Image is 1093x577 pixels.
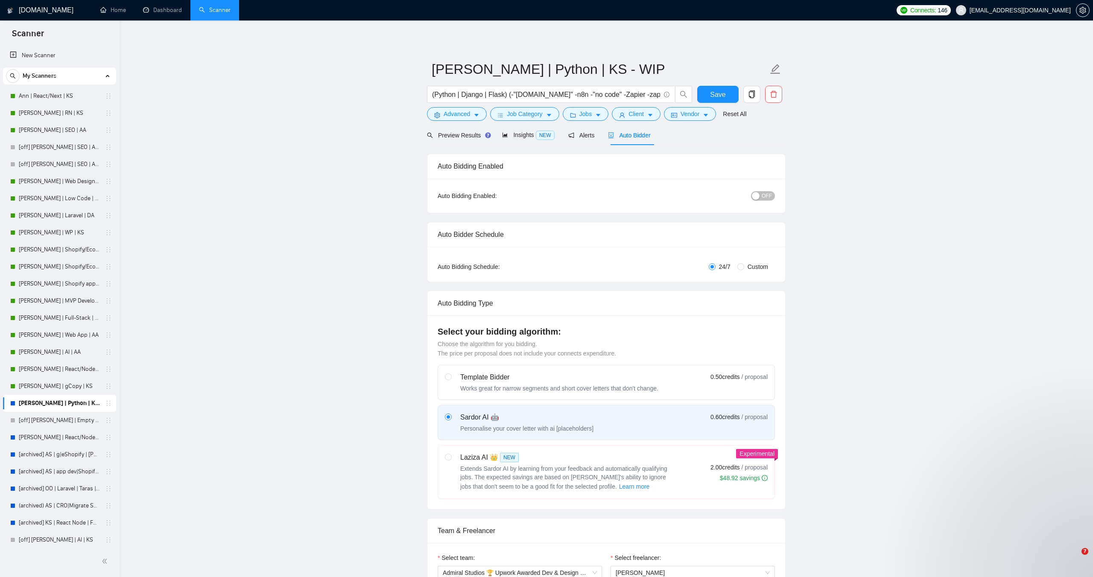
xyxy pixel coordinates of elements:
[102,557,110,565] span: double-left
[105,315,112,321] span: holder
[19,429,100,446] a: [PERSON_NAME] | React/Node | KS - WIP
[6,73,19,79] span: search
[19,292,100,309] a: [PERSON_NAME] | MVP Development | AA
[563,107,609,121] button: folderJobscaret-down
[744,90,760,98] span: copy
[105,349,112,356] span: holder
[105,246,112,253] span: holder
[105,366,112,373] span: holder
[427,132,488,139] span: Preview Results
[23,67,56,85] span: My Scanners
[444,109,470,119] span: Advanced
[105,417,112,424] span: holder
[703,112,709,118] span: caret-down
[536,131,555,140] span: NEW
[19,139,100,156] a: [off] [PERSON_NAME] | SEO | AA - Strict, High Budget
[19,497,100,514] a: (archived) AS | CRO|Migrate Shopify | [PERSON_NAME]
[105,297,112,304] span: holder
[438,154,775,178] div: Auto Bidding Enabled
[19,446,100,463] a: [archived] AS | g|eShopify | [PERSON_NAME]
[434,112,440,118] span: setting
[19,275,100,292] a: [PERSON_NAME] | Shopify app | DA
[10,47,109,64] a: New Scanner
[19,412,100,429] a: [off] [PERSON_NAME] | Empty for future | AA
[19,241,100,258] a: [PERSON_NAME] | Shopify/Ecom | DA - lower requirements
[664,92,669,97] span: info-circle
[105,434,112,441] span: holder
[910,6,936,15] span: Connects:
[438,262,550,271] div: Auto Bidding Schedule:
[675,90,692,98] span: search
[1076,7,1089,14] span: setting
[432,58,768,80] input: Scanner name...
[900,7,907,14] img: upwork-logo.png
[460,412,593,423] div: Sardor AI 🤖
[427,107,487,121] button: settingAdvancedcaret-down
[484,131,492,139] div: Tooltip anchor
[438,222,775,247] div: Auto Bidder Schedule
[460,452,674,463] div: Laziza AI
[611,553,661,562] label: Select freelancer:
[619,112,625,118] span: user
[716,262,734,271] span: 24/7
[568,132,574,138] span: notification
[105,400,112,407] span: holder
[105,178,112,185] span: holder
[19,361,100,378] a: [PERSON_NAME] | React/Node | AA
[770,64,781,75] span: edit
[710,412,739,422] span: 0.60 credits
[502,132,508,138] span: area-chart
[647,112,653,118] span: caret-down
[938,6,947,15] span: 146
[6,69,20,83] button: search
[105,110,112,117] span: holder
[100,6,126,14] a: homeHome
[105,536,112,543] span: holder
[739,450,774,457] span: Experimental
[432,89,660,100] input: Search Freelance Jobs...
[1076,3,1090,17] button: setting
[744,262,772,271] span: Custom
[19,463,100,480] a: [archived] AS | app dev|Shopify | [PERSON_NAME]
[105,161,112,168] span: holder
[762,191,772,201] span: OFF
[502,131,554,138] span: Insights
[720,474,768,482] div: $48.92 savings
[460,384,658,393] div: Works great for narrow segments and short cover letters that don't change.
[19,190,100,207] a: [PERSON_NAME] | Low Code | DA
[19,224,100,241] a: [PERSON_NAME] | WP | KS
[19,87,100,105] a: Ann | React/Next | KS
[619,482,650,491] span: Learn more
[1064,548,1084,568] iframe: Intercom live chat
[105,144,112,151] span: holder
[438,519,775,543] div: Team & Freelancer
[7,4,13,17] img: logo
[710,89,725,100] span: Save
[105,485,112,492] span: holder
[743,86,760,103] button: copy
[105,502,112,509] span: holder
[105,451,112,458] span: holder
[19,258,100,275] a: [PERSON_NAME] | Shopify/Ecom | DA
[19,309,100,326] a: [PERSON_NAME] | Full-Stack | AA
[710,463,739,472] span: 2.00 credits
[105,468,112,475] span: holder
[628,109,644,119] span: Client
[762,475,768,481] span: info-circle
[697,86,739,103] button: Save
[619,481,650,492] button: Laziza AI NEWExtends Sardor AI by learning from your feedback and automatically qualifying jobs. ...
[19,531,100,548] a: [off] [PERSON_NAME] | AI | KS
[681,109,699,119] span: Vendor
[473,112,479,118] span: caret-down
[105,519,112,526] span: holder
[1081,548,1088,555] span: 7
[500,453,519,462] span: NEW
[664,107,716,121] button: idcardVendorcaret-down
[19,344,100,361] a: [PERSON_NAME] | AI | AA
[460,465,667,490] span: Extends Sardor AI by learning from your feedback and automatically qualifying jobs. The expected ...
[105,280,112,287] span: holder
[438,553,475,562] label: Select team:
[3,47,116,64] li: New Scanner
[19,378,100,395] a: [PERSON_NAME] | gCopy | KS
[438,291,775,315] div: Auto Bidding Type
